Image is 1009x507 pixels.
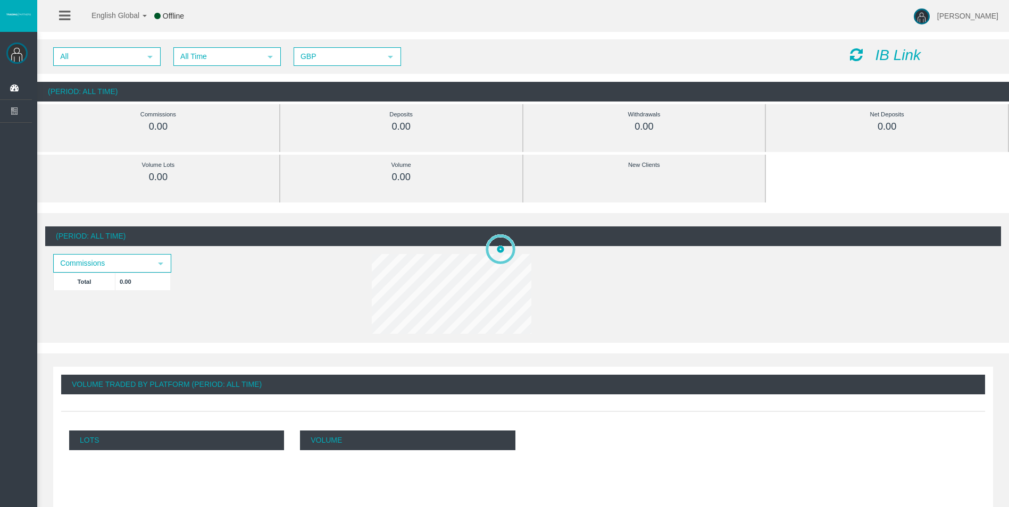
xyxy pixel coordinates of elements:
span: select [156,259,165,268]
span: select [146,53,154,61]
div: (Period: All Time) [37,82,1009,102]
div: Volume Lots [61,159,255,171]
span: Commissions [54,255,151,272]
i: Reload Dashboard [850,47,863,62]
span: GBP [295,48,381,65]
div: Withdrawals [547,108,741,121]
img: logo.svg [5,12,32,16]
i: IB Link [875,47,921,63]
div: 0.00 [790,121,984,133]
img: user-image [914,9,930,24]
span: [PERSON_NAME] [937,12,998,20]
div: Commissions [61,108,255,121]
p: Lots [69,430,284,450]
span: All [54,48,140,65]
div: 0.00 [61,121,255,133]
div: Volume [304,159,498,171]
div: Net Deposits [790,108,984,121]
span: All Time [174,48,261,65]
div: 0.00 [304,171,498,183]
div: 0.00 [547,121,741,133]
div: 0.00 [61,171,255,183]
td: 0.00 [115,273,171,290]
div: (Period: All Time) [45,226,1001,246]
div: 0.00 [304,121,498,133]
td: Total [54,273,115,290]
div: Deposits [304,108,498,121]
div: Volume Traded By Platform (Period: All Time) [61,375,985,394]
span: Offline [163,12,184,20]
p: Volume [300,430,515,450]
span: select [386,53,395,61]
span: select [266,53,274,61]
span: English Global [78,11,139,20]
div: New Clients [547,159,741,171]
